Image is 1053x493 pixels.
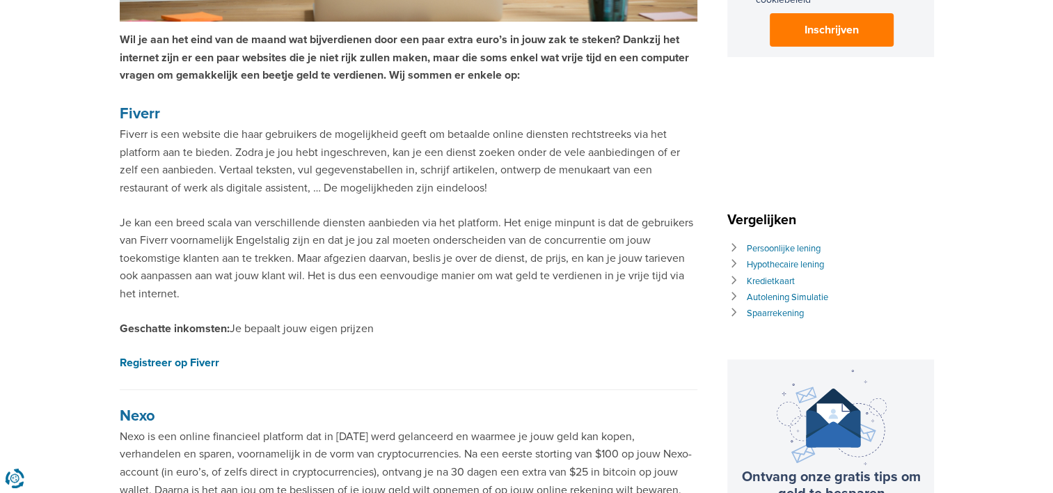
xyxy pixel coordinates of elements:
p: Je kan een breed scala van verschillende diensten aanbieden via het platform. Het enige minpunt i... [120,214,697,304]
strong: Wil je aan het eind van de maand wat bijverdienen door een paar extra euro’s in jouw zak te steke... [120,33,689,82]
span: Vergelijken [727,212,803,228]
a: Fiverr [120,104,160,123]
a: Nexo [120,407,155,425]
span: Inschrijven [805,22,859,38]
a: Hypothecaire lening [747,259,824,270]
a: Kredietkaart [747,276,795,287]
a: Autolening Simulatie [747,292,828,303]
img: newsletter [777,370,887,465]
p: Je bepaalt jouw eigen prijzen [120,320,697,338]
strong: Geschatte inkomsten: [120,322,230,336]
a: Spaarrekening [747,308,804,319]
button: Inschrijven [770,13,894,47]
a: Registreer op Fiverr [120,356,219,370]
a: Persoonlijke lening [747,243,821,254]
iframe: fb:page Facebook Social Plugin [727,91,936,181]
p: Fiverr is een website die haar gebruikers de mogelijkheid geeft om betaalde online diensten recht... [120,126,697,197]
